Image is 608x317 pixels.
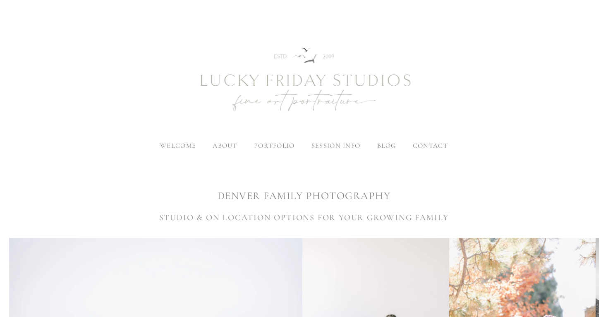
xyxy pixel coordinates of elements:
[413,142,448,150] a: contact
[254,142,295,150] label: portfolio
[155,18,453,142] img: Newborn Photography Denver | Lucky Friday Studios
[377,142,396,150] a: blog
[160,142,196,150] a: welcome
[311,142,360,150] label: session info
[9,189,599,203] h1: DENVER FAMILY PHOTOGRAPHY
[9,211,599,224] h3: STUDIO & ON LOCATION OPTIONS FOR YOUR GROWING FAMILY
[213,142,237,150] label: about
